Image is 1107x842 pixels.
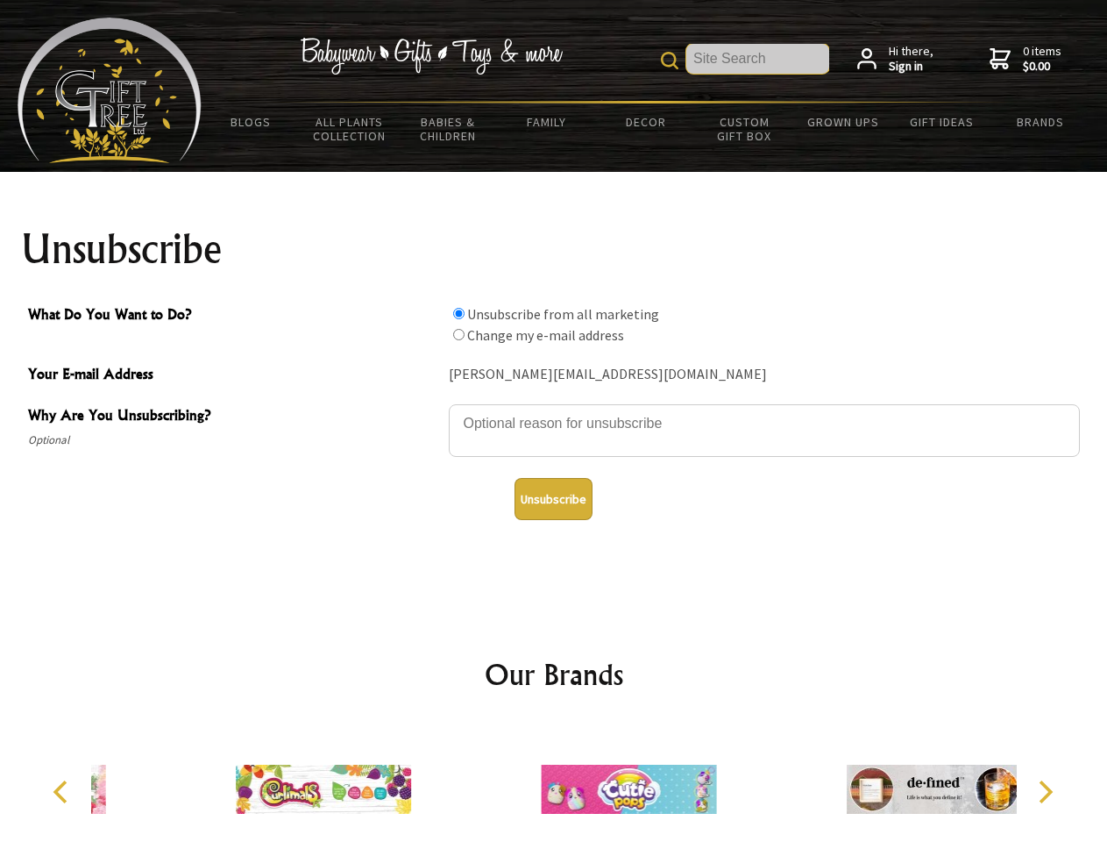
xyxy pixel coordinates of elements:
[1023,59,1061,75] strong: $0.00
[889,59,933,75] strong: Sign in
[399,103,498,154] a: Babies & Children
[301,103,400,154] a: All Plants Collection
[202,103,301,140] a: BLOGS
[695,103,794,154] a: Custom Gift Box
[990,44,1061,75] a: 0 items$0.00
[300,38,563,75] img: Babywear - Gifts - Toys & more
[793,103,892,140] a: Grown Ups
[467,326,624,344] label: Change my e-mail address
[1025,773,1064,811] button: Next
[28,363,440,389] span: Your E-mail Address
[889,44,933,75] span: Hi there,
[28,430,440,451] span: Optional
[453,308,465,319] input: What Do You Want to Do?
[892,103,991,140] a: Gift Ideas
[449,361,1080,389] div: [PERSON_NAME][EMAIL_ADDRESS][DOMAIN_NAME]
[28,404,440,430] span: Why Are You Unsubscribing?
[1023,43,1061,75] span: 0 items
[857,44,933,75] a: Hi there,Sign in
[467,305,659,323] label: Unsubscribe from all marketing
[28,303,440,329] span: What Do You Want to Do?
[449,404,1080,457] textarea: Why Are You Unsubscribing?
[661,52,678,69] img: product search
[514,478,593,520] button: Unsubscribe
[35,653,1073,696] h2: Our Brands
[686,44,829,74] input: Site Search
[596,103,695,140] a: Decor
[18,18,202,163] img: Babyware - Gifts - Toys and more...
[991,103,1090,140] a: Brands
[498,103,597,140] a: Family
[44,773,82,811] button: Previous
[453,329,465,340] input: What Do You Want to Do?
[21,228,1087,270] h1: Unsubscribe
